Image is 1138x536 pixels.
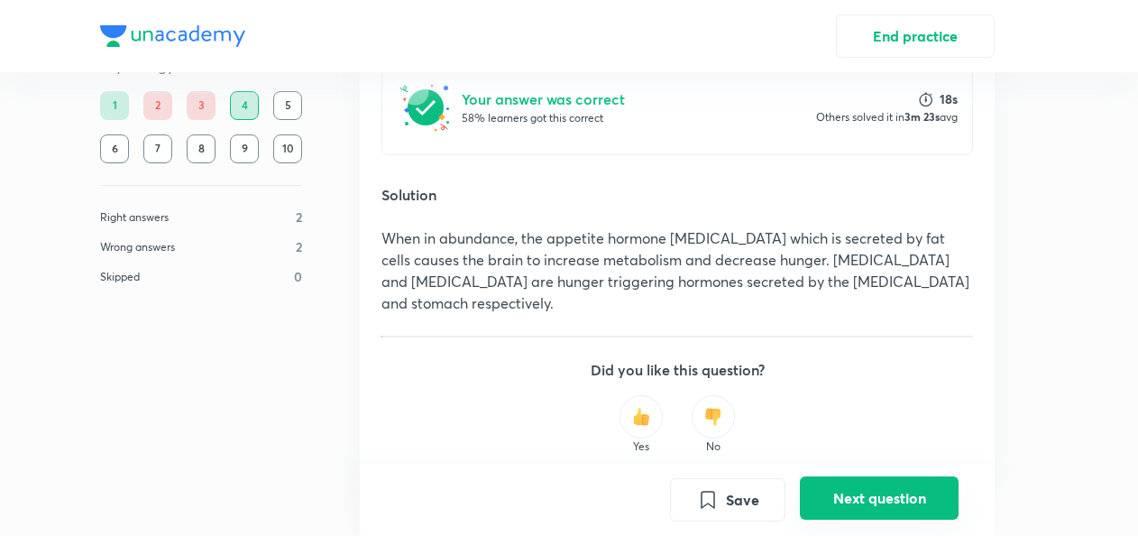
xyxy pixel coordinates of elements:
p: 2 [296,208,302,226]
p: Yes [605,439,677,455]
h5: Did you like this question? [381,359,973,381]
button: End practice [836,14,995,58]
h5: Solution [381,184,973,206]
img: thumbs up [632,408,650,426]
img: right [397,79,454,136]
div: 7 [143,134,172,163]
p: Skipped [100,269,140,285]
p: 0 [294,267,302,286]
div: 2 [143,91,172,120]
p: Right answers [100,209,169,226]
div: 6 [100,134,129,163]
img: Company Logo [100,25,245,47]
strong: 18s [940,90,958,107]
div: 5 [273,91,302,120]
button: Save [670,478,785,522]
div: 10 [273,134,302,163]
p: No [677,439,749,455]
p: Others solved it in avg [816,108,958,125]
img: stopwatch icon [919,92,932,106]
p: 58% learners got this correct [462,110,625,126]
p: Wrong answers [100,239,175,255]
p: When in abundance, the appetite hormone [MEDICAL_DATA] which is secreted by fat cells causes the ... [381,227,973,314]
button: Next question [800,476,959,520]
img: thumbs down [704,408,722,426]
strong: 3m 23s [904,109,940,124]
div: 8 [187,134,216,163]
div: 1 [100,91,129,120]
h5: Your answer was correct [462,88,625,110]
div: 9 [230,134,259,163]
p: 2 [296,237,302,256]
div: 3 [187,91,216,120]
div: 4 [230,91,259,120]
